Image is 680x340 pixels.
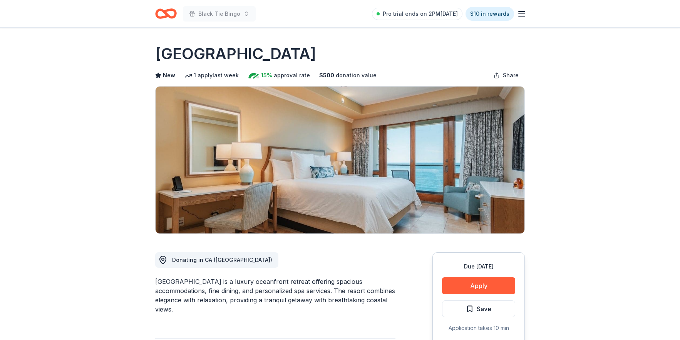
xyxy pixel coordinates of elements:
[503,71,519,80] span: Share
[155,43,316,65] h1: [GEOGRAPHIC_DATA]
[442,262,515,271] div: Due [DATE]
[319,71,334,80] span: $ 500
[442,277,515,294] button: Apply
[163,71,175,80] span: New
[172,257,272,263] span: Donating in CA ([GEOGRAPHIC_DATA])
[442,323,515,333] div: Application takes 10 min
[198,9,240,18] span: Black Tie Bingo
[372,8,462,20] a: Pro trial ends on 2PM[DATE]
[477,304,491,314] span: Save
[442,300,515,317] button: Save
[383,9,458,18] span: Pro trial ends on 2PM[DATE]
[274,71,310,80] span: approval rate
[487,68,525,83] button: Share
[466,7,514,21] a: $10 in rewards
[184,71,239,80] div: 1 apply last week
[336,71,377,80] span: donation value
[183,6,256,22] button: Black Tie Bingo
[156,87,524,233] img: Image for Dolphin Bay Resort & Spa
[261,71,272,80] span: 15%
[155,5,177,23] a: Home
[155,277,395,314] div: [GEOGRAPHIC_DATA] is a luxury oceanfront retreat offering spacious accommodations, fine dining, a...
